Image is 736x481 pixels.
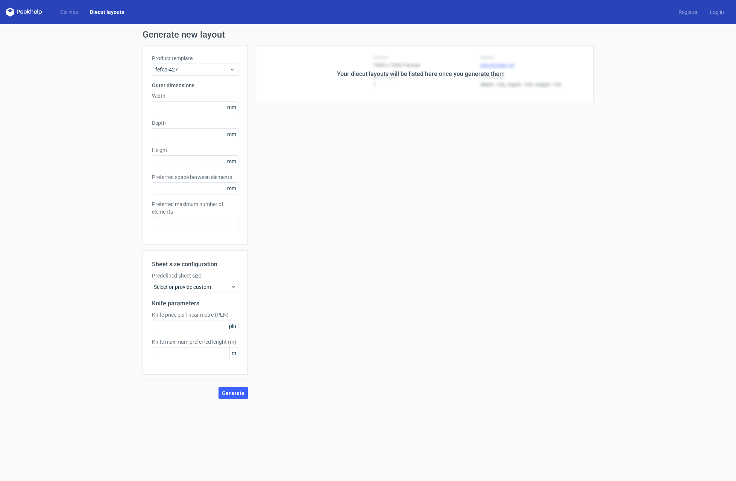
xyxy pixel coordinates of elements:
label: Predefined sheet size [152,272,238,279]
label: Preferred maximum number of elements [152,200,238,215]
a: Register [672,8,704,16]
h3: Outer dimensions [152,82,238,89]
label: Preferred space between elements [152,173,238,181]
label: Depth [152,119,238,127]
a: Dielines [54,8,84,16]
button: Generate [219,387,248,399]
label: Height [152,146,238,154]
label: Product template [152,55,238,62]
a: Log in [704,8,730,16]
span: Generate [222,390,244,396]
span: pln [227,320,238,332]
h2: Sheet size configuration [152,260,238,269]
div: Select or provide custom [152,281,238,293]
span: fefco-427 [155,66,229,73]
span: mm [225,156,238,167]
label: Width [152,92,238,100]
span: mm [225,102,238,113]
a: Diecut layouts [84,8,130,16]
div: Your diecut layouts will be listed here once you generate them [337,70,505,79]
h2: Knife parameters [152,299,238,308]
span: m [229,347,238,359]
span: mm [225,129,238,140]
h1: Generate new layout [143,30,594,39]
span: mm [225,183,238,194]
label: Knife maximum preferred lenght (m) [152,338,238,346]
label: Knife price per linear metre (PLN) [152,311,238,319]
